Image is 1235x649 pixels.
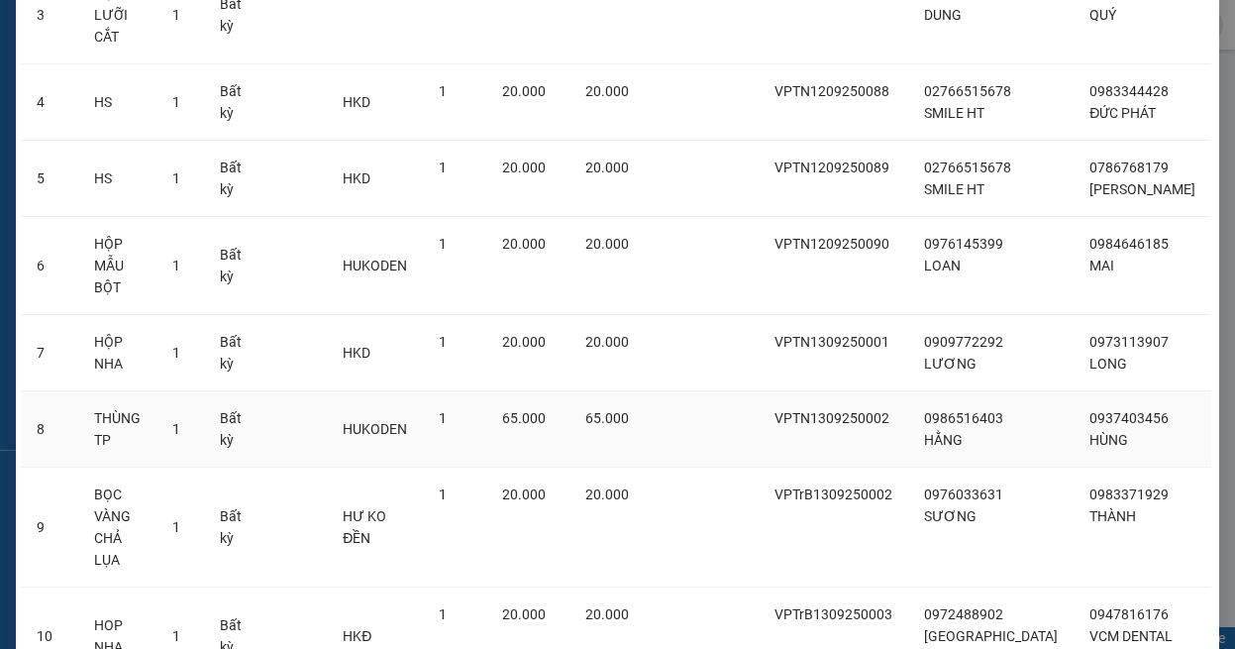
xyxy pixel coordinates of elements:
[924,432,963,448] span: HẰNG
[585,410,629,426] span: 65.000
[21,468,78,588] td: 9
[439,606,447,622] span: 1
[78,391,156,468] td: THÙNG TP
[502,606,546,622] span: 20.000
[172,421,180,437] span: 1
[1089,83,1169,99] span: 0983344428
[924,181,984,197] span: SMILE HT
[1089,7,1116,23] span: QUÝ
[585,487,629,502] span: 20.000
[585,606,629,622] span: 20.000
[585,83,629,99] span: 20.000
[172,628,180,644] span: 1
[585,334,629,350] span: 20.000
[172,94,180,110] span: 1
[439,410,447,426] span: 1
[172,258,180,273] span: 1
[343,258,407,273] span: HUKODEN
[1089,356,1127,372] span: LONG
[172,7,180,23] span: 1
[774,83,889,99] span: VPTN1209250088
[924,356,977,372] span: LƯƠNG
[204,315,263,391] td: Bất kỳ
[21,141,78,217] td: 5
[172,170,180,186] span: 1
[439,160,447,175] span: 1
[1089,606,1169,622] span: 0947816176
[1089,258,1114,273] span: MAI
[585,236,629,252] span: 20.000
[924,334,1003,350] span: 0909772292
[774,487,892,502] span: VPTrB1309250002
[21,315,78,391] td: 7
[502,236,546,252] span: 20.000
[204,391,263,468] td: Bất kỳ
[204,217,263,315] td: Bất kỳ
[502,410,546,426] span: 65.000
[1089,432,1128,448] span: HÙNG
[924,258,961,273] span: LOAN
[172,519,180,535] span: 1
[172,345,180,361] span: 1
[343,345,370,361] span: HKD
[439,236,447,252] span: 1
[774,236,889,252] span: VPTN1209250090
[924,236,1003,252] span: 0976145399
[343,170,370,186] span: HKD
[78,217,156,315] td: HỘP MẪU BỘT
[924,7,962,23] span: DUNG
[21,217,78,315] td: 6
[502,83,546,99] span: 20.000
[502,487,546,502] span: 20.000
[78,141,156,217] td: HS
[502,160,546,175] span: 20.000
[204,141,263,217] td: Bất kỳ
[1089,160,1169,175] span: 0786768179
[924,487,1003,502] span: 0976033631
[1089,105,1156,121] span: ĐỨC PHÁT
[21,64,78,141] td: 4
[439,83,447,99] span: 1
[1089,236,1169,252] span: 0984646185
[343,628,371,644] span: HKĐ
[1089,334,1169,350] span: 0973113907
[924,606,1003,622] span: 0972488902
[924,410,1003,426] span: 0986516403
[439,487,447,502] span: 1
[924,83,1011,99] span: 02766515678
[78,64,156,141] td: HS
[774,606,892,622] span: VPTrB1309250003
[1089,487,1169,502] span: 0983371929
[1089,410,1169,426] span: 0937403456
[924,105,984,121] span: SMILE HT
[204,64,263,141] td: Bất kỳ
[502,334,546,350] span: 20.000
[774,410,889,426] span: VPTN1309250002
[585,160,629,175] span: 20.000
[343,94,370,110] span: HKD
[774,160,889,175] span: VPTN1209250089
[774,334,889,350] span: VPTN1309250001
[1089,508,1136,524] span: THÀNH
[924,160,1011,175] span: 02766515678
[1089,181,1195,197] span: [PERSON_NAME]
[78,315,156,391] td: HỘP NHA
[204,468,263,588] td: Bất kỳ
[343,508,386,546] span: HƯ KO ĐỀN
[439,334,447,350] span: 1
[343,421,407,437] span: HUKODEN
[21,391,78,468] td: 8
[924,508,977,524] span: SƯƠNG
[78,468,156,588] td: BỌC VÀNG CHẢ LỤA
